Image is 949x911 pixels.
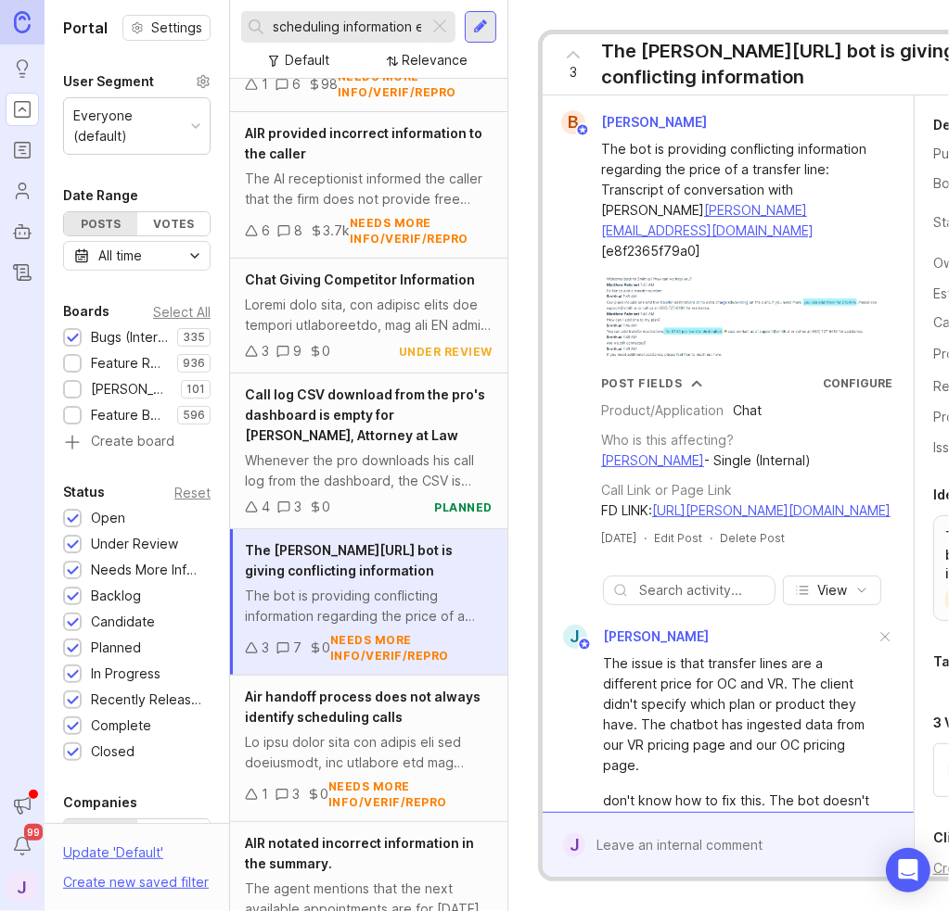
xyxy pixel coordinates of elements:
div: - Single (Internal) [601,450,811,471]
div: 1 [262,74,268,95]
div: Bugs (Internal) [91,327,168,348]
div: 8 [294,221,302,241]
a: Chat Giving Competitor InformationLoremi dolo sita, con adipisc elits doe tempori utlaboreetdo, m... [230,259,507,373]
div: 3 [262,638,269,658]
img: member badge [576,123,590,137]
div: 9 [293,341,301,361]
div: Open [91,508,125,528]
div: Chat [733,400,762,421]
button: Notifications [6,829,39,863]
span: The [PERSON_NAME][URL] bot is giving conflicting information [245,542,453,578]
span: Air handoff process does not always identify scheduling calls [245,689,481,725]
p: 596 [183,408,205,423]
div: Call Link or Page Link [601,480,732,500]
button: Post Fields [601,375,703,391]
span: AIR provided incorrect information to the caller [245,125,482,161]
p: 101 [186,382,205,397]
div: planned [435,500,494,515]
span: [PERSON_NAME] [601,114,707,130]
h1: Portal [63,17,108,39]
div: needs more info/verif/repro [338,69,493,100]
div: 0 [322,497,330,517]
div: Loremi dolo sita, con adipisc elits doe tempori utlaboreetdo, mag ali EN admi veni qui nos exerci... [245,295,493,335]
div: All time [98,246,142,266]
span: Chat Giving Competitor Information [245,272,475,287]
a: The [PERSON_NAME][URL] bot is giving conflicting informationThe bot is providing conflicting info... [230,529,507,676]
div: Votes [137,212,211,235]
div: In Progress [91,664,160,684]
div: · [644,530,647,546]
div: Boards [63,300,109,323]
a: Users [6,174,39,208]
div: Status [63,481,105,503]
div: Create new saved filter [63,872,209,892]
a: [URL][PERSON_NAME][DOMAIN_NAME] [652,502,891,518]
div: 3 [292,784,300,804]
div: Whenever the pro downloads his call log from the dashboard, the CSV is empty and only contains co... [245,450,493,491]
a: AIR provided incorrect information to the callerThe AI receptionist informed the caller that the ... [230,112,507,259]
div: Post Fields [601,375,683,391]
div: 0 [322,341,330,361]
input: Search activity... [639,580,765,601]
div: [PERSON_NAME] (Public) [91,379,172,399]
div: Posts [64,212,137,235]
div: User Segment [63,70,154,93]
span: View [817,581,847,600]
div: Reset [174,487,211,498]
a: [DATE] [601,530,636,546]
a: [PERSON_NAME][EMAIL_ADDRESS][DOMAIN_NAME] [601,202,814,238]
div: needs more info/verif/repro [350,215,493,247]
div: 3 [262,341,269,361]
div: Update ' Default ' [63,842,163,872]
div: 6 [292,74,301,95]
div: Candidate [91,612,155,632]
a: J[PERSON_NAME] [552,625,709,649]
div: Default [286,50,330,70]
div: Edit Post [654,530,702,546]
a: Create board [63,435,211,451]
a: Portal [6,93,39,126]
a: Air handoff process does not always identify scheduling callsLo ipsu dolor sita con adipis eli se... [230,676,507,822]
div: 3 [294,497,301,517]
div: FD LINK: [601,500,892,521]
span: AIR notated incorrect information in the summary. [245,835,474,871]
time: [DATE] [601,531,636,545]
span: [PERSON_NAME] [603,628,709,644]
div: Feature Requests (Internal) [91,353,168,373]
a: Changelog [6,256,39,289]
div: Needs More Info/verif/repro [91,560,201,580]
div: 98 [321,74,338,95]
div: Product/Application [601,400,724,421]
div: Everyone (default) [73,106,184,146]
div: 0 [320,784,328,804]
div: The AI receptionist informed the caller that the firm does not provide free consultations. This i... [245,169,493,209]
span: 99 [24,824,43,841]
div: Open Intercom Messenger [886,848,930,892]
div: 1 [262,784,268,804]
div: Lo ipsu dolor sita con adipis eli sed doeiusmodt, inc utlabore etd mag aliquae adm veniamq nost. ... [245,732,493,773]
a: B[PERSON_NAME] [550,110,722,134]
p: 936 [183,356,205,371]
a: [PERSON_NAME] [601,452,704,468]
div: J [6,870,39,904]
label: By name [64,819,137,870]
div: Date Range [63,184,138,207]
div: · [710,530,712,546]
span: Settings [151,19,202,37]
input: Search... [273,17,421,37]
div: J [563,833,585,857]
div: Complete [91,715,151,736]
div: Select All [153,307,211,317]
div: 0 [322,638,330,658]
div: Who is this affecting? [601,430,734,450]
div: Backlog [91,586,141,606]
div: B [561,110,585,134]
div: The bot is providing conflicting information regarding the price of a transfer line: Transcript o... [245,586,493,626]
a: Call log CSV download from the pro's dashboard is empty for [PERSON_NAME], Attorney at LawWheneve... [230,373,507,529]
div: Relevance [403,50,468,70]
div: Planned [91,638,141,658]
div: Under Review [91,534,178,554]
div: needs more info/verif/repro [328,778,493,810]
p: 335 [183,330,205,345]
button: Announcements [6,789,39,822]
